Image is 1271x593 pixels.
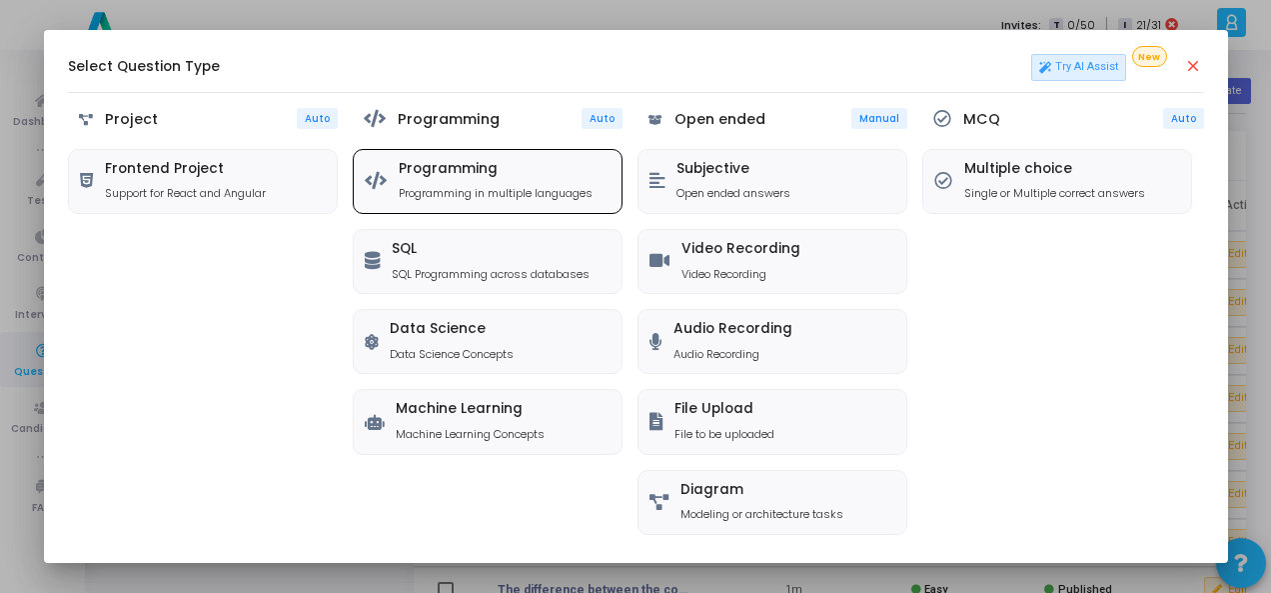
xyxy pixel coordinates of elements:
[676,185,790,202] p: Open ended answers
[681,266,800,283] p: Video Recording
[105,111,158,128] h5: Project
[673,346,792,363] p: Audio Recording
[674,401,774,418] h5: File Upload
[859,112,899,125] span: Manual
[105,185,266,202] p: Support for React and Angular
[680,482,843,499] h5: Diagram
[396,401,545,418] h5: Machine Learning
[396,426,545,443] p: Machine Learning Concepts
[398,111,500,128] h5: Programming
[1132,46,1167,67] span: New
[392,241,590,258] h5: SQL
[680,506,843,523] p: Modeling or architecture tasks
[673,321,792,338] h5: Audio Recording
[964,185,1145,202] p: Single or Multiple correct answers
[590,112,615,125] span: Auto
[305,112,330,125] span: Auto
[963,111,1000,128] h5: MCQ
[390,346,514,363] p: Data Science Concepts
[68,59,220,76] h5: Select Question Type
[399,185,593,202] p: Programming in multiple languages
[392,266,590,283] p: SQL Programming across databases
[1031,54,1127,80] a: Try AI Assist
[1184,57,1204,77] mat-icon: close
[674,111,765,128] h5: Open ended
[676,161,790,178] h5: Subjective
[964,161,1145,178] h5: Multiple choice
[1171,112,1196,125] span: Auto
[681,241,800,258] h5: Video Recording
[674,426,774,443] p: File to be uploaded
[399,161,593,178] h5: Programming
[390,321,514,338] h5: Data Science
[105,161,266,178] h5: Frontend Project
